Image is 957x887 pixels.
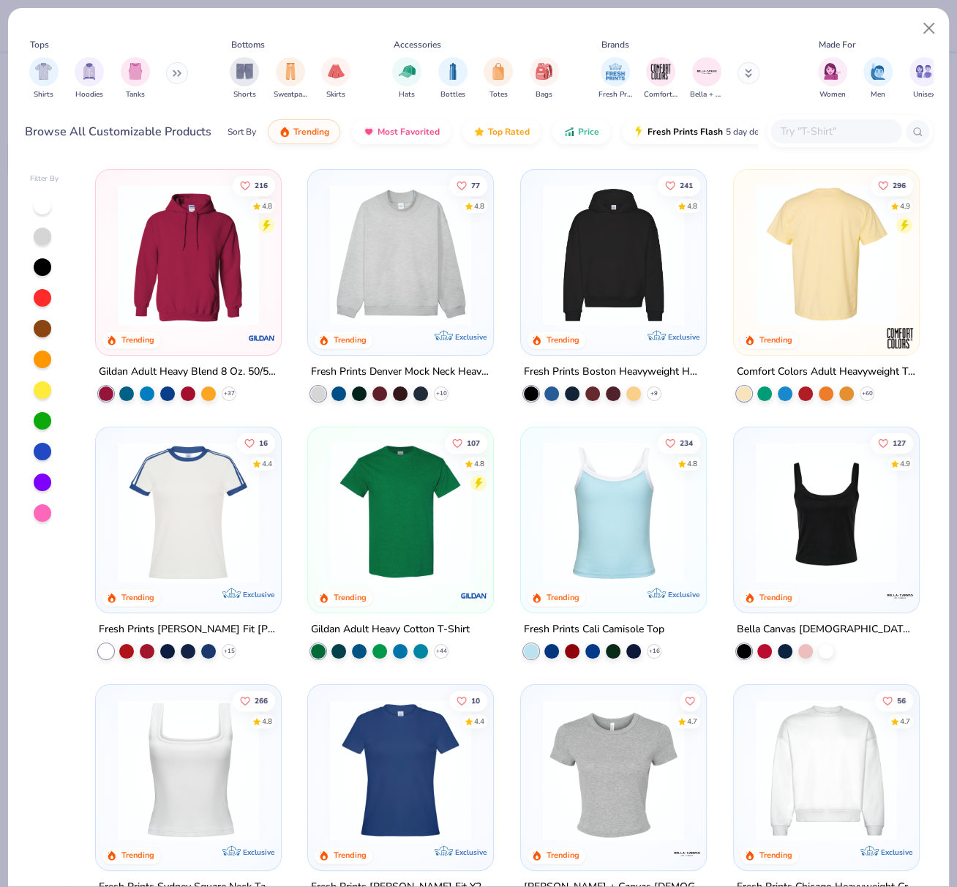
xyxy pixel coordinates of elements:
[871,89,885,100] span: Men
[266,699,421,840] img: 63ed7c8a-03b3-4701-9f69-be4b1adc9c5f
[231,38,265,51] div: Bottoms
[274,57,307,100] button: filter button
[818,57,847,100] button: filter button
[455,847,487,856] span: Exclusive
[455,332,487,342] span: Exclusive
[378,126,440,138] span: Most Favorited
[650,389,658,398] span: + 9
[34,89,53,100] span: Shirts
[446,433,488,453] button: Like
[121,57,150,100] button: filter button
[885,323,915,353] img: Comfort Colors logo
[75,57,104,100] div: filter for Hoodies
[30,173,59,184] div: Filter By
[472,697,481,704] span: 10
[909,57,939,100] button: filter button
[524,620,664,638] div: Fresh Prints Cali Camisole Top
[536,89,552,100] span: Bags
[680,439,693,446] span: 234
[438,57,468,100] div: filter for Bottles
[268,119,340,144] button: Trending
[30,38,49,51] div: Tops
[650,61,672,83] img: Comfort Colors Image
[690,57,724,100] div: filter for Bella + Canvas
[863,57,893,100] button: filter button
[687,716,697,727] div: 4.7
[75,57,104,100] button: filter button
[737,363,916,381] div: Comfort Colors Adult Heavyweight T-Shirt
[236,63,253,80] img: Shorts Image
[436,646,447,655] span: + 44
[29,57,59,100] button: filter button
[552,119,610,144] button: Price
[893,181,906,189] span: 296
[598,57,632,100] div: filter for Fresh Prints
[488,126,530,138] span: Top Rated
[489,89,508,100] span: Totes
[323,699,478,840] img: 6a9a0a85-ee36-4a89-9588-981a92e8a910
[445,63,461,80] img: Bottles Image
[484,57,513,100] button: filter button
[633,126,645,138] img: flash.gif
[81,63,97,80] img: Hoodies Image
[392,57,421,100] button: filter button
[824,63,841,80] img: Women Image
[262,458,272,469] div: 4.4
[321,57,350,100] button: filter button
[680,181,693,189] span: 241
[279,126,290,138] img: trending.gif
[450,175,488,195] button: Like
[326,89,345,100] span: Skirts
[242,847,274,856] span: Exclusive
[233,89,256,100] span: Shorts
[598,89,632,100] span: Fresh Prints
[690,57,724,100] button: filter button
[601,38,629,51] div: Brands
[871,433,913,453] button: Like
[748,442,904,583] img: 8af284bf-0d00-45ea-9003-ce4b9a3194ad
[861,389,872,398] span: + 60
[126,89,145,100] span: Tanks
[352,119,451,144] button: Most Favorited
[909,57,939,100] div: filter for Unisex
[475,458,485,469] div: 4.8
[255,181,268,189] span: 216
[233,175,275,195] button: Like
[262,716,272,727] div: 4.8
[893,439,906,446] span: 127
[472,181,481,189] span: 77
[468,439,481,446] span: 107
[255,697,268,704] span: 266
[644,57,678,100] div: filter for Comfort Colors
[524,363,703,381] div: Fresh Prints Boston Heavyweight Hoodie
[25,123,211,141] div: Browse All Customizable Products
[29,57,59,100] div: filter for Shirts
[363,126,375,138] img: most_fav.gif
[536,63,552,80] img: Bags Image
[99,363,278,381] div: Gildan Adult Heavy Blend 8 Oz. 50/50 Hooded Sweatshirt
[490,63,506,80] img: Totes Image
[913,89,935,100] span: Unisex
[690,89,724,100] span: Bella + Canvas
[779,123,892,140] input: Try "T-Shirt"
[259,439,268,446] span: 16
[687,201,697,212] div: 4.8
[819,38,855,51] div: Made For
[915,63,932,80] img: Unisex Image
[242,589,274,599] span: Exclusive
[658,175,700,195] button: Like
[536,184,691,326] img: 91acfc32-fd48-4d6b-bdad-a4c1a30ac3fc
[328,63,345,80] img: Skirts Image
[915,15,943,42] button: Close
[462,119,541,144] button: Top Rated
[323,442,478,583] img: db319196-8705-402d-8b46-62aaa07ed94f
[819,89,846,100] span: Women
[900,716,910,727] div: 4.7
[530,57,559,100] div: filter for Bags
[311,363,490,381] div: Fresh Prints Denver Mock Neck Heavyweight Sweatshirt
[394,38,441,51] div: Accessories
[230,57,259,100] button: filter button
[818,57,847,100] div: filter for Women
[228,125,256,138] div: Sort By
[885,580,915,610] img: Bella + Canvas logo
